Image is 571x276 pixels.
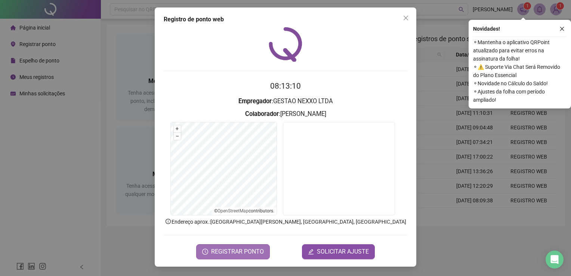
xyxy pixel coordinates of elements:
strong: Empregador [238,98,272,105]
time: 08:13:10 [270,82,301,91]
span: ⚬ ⚠️ Suporte Via Chat Será Removido do Plano Essencial [473,63,567,79]
button: – [174,133,181,140]
strong: Colaborador [245,110,279,117]
span: clock-circle [202,249,208,255]
button: Close [400,12,412,24]
div: Registro de ponto web [164,15,407,24]
h3: : GESTAO NEXXO LTDA [164,96,407,106]
span: close [559,26,565,31]
span: Novidades ! [473,25,500,33]
h3: : [PERSON_NAME] [164,109,407,119]
div: Open Intercom Messenger [546,251,564,269]
a: OpenStreetMap [217,208,249,214]
span: SOLICITAR AJUSTE [317,247,369,256]
button: + [174,125,181,132]
span: close [403,15,409,21]
p: Endereço aprox. : [GEOGRAPHIC_DATA][PERSON_NAME], [GEOGRAPHIC_DATA], [GEOGRAPHIC_DATA] [164,218,407,226]
button: editSOLICITAR AJUSTE [302,244,375,259]
span: info-circle [165,218,172,225]
img: QRPoint [269,27,302,62]
span: ⚬ Mantenha o aplicativo QRPoint atualizado para evitar erros na assinatura da folha! [473,38,567,63]
li: © contributors. [214,208,274,214]
span: ⚬ Novidade no Cálculo do Saldo! [473,79,567,88]
span: REGISTRAR PONTO [211,247,264,256]
span: edit [308,249,314,255]
button: REGISTRAR PONTO [196,244,270,259]
span: ⚬ Ajustes da folha com período ampliado! [473,88,567,104]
